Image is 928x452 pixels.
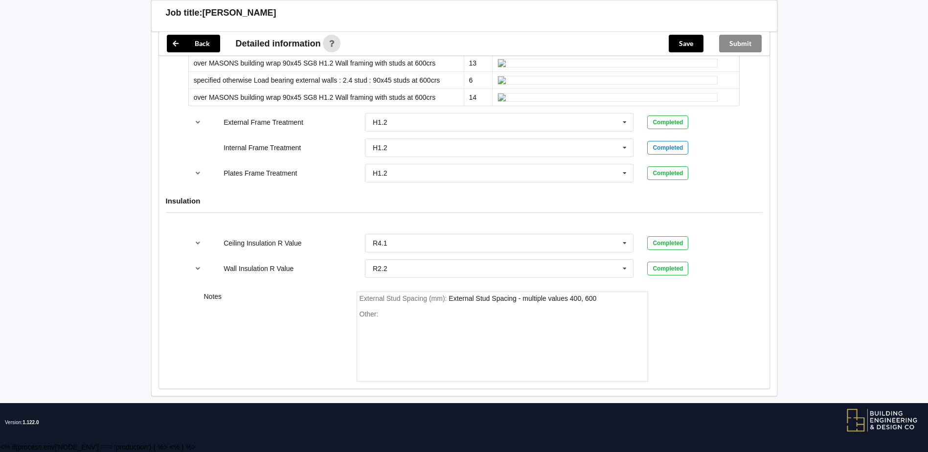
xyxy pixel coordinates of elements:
td: 14 [464,89,492,106]
div: Notes [197,292,350,382]
td: 6 [464,71,492,89]
label: Plates Frame Treatment [224,169,297,177]
img: BEDC logo [846,408,918,432]
span: Version: [5,403,39,442]
td: 13 [464,54,492,71]
button: reference-toggle [188,113,207,131]
td: over MASONS building wrap 90x45 SG8 H1.2 Wall framing with studs at 600crs [189,89,464,106]
div: Completed [647,236,688,250]
button: reference-toggle [188,234,207,252]
img: ai_input-page13-ExternalStudSpacing-1-0.jpeg [498,59,718,68]
div: Completed [647,166,688,180]
div: H1.2 [373,119,387,126]
div: ExternalStudSpacing [449,294,596,302]
td: specified otherwise Load bearing external walls : 2.4 stud : 90x45 studs at 600crs [189,71,464,89]
img: ai_input-page6-ExternalStudSpacing-1-1.jpeg [498,76,718,85]
td: over MASONS building wrap 90x45 SG8 H1.2 Wall framing with studs at 600crs [189,54,464,71]
span: Detailed information [236,39,321,48]
label: Wall Insulation R Value [224,265,294,272]
button: Back [167,35,220,52]
label: Internal Frame Treatment [224,144,301,152]
div: Completed [647,262,688,275]
h4: Insulation [166,196,763,205]
span: 1.122.0 [23,420,39,425]
button: reference-toggle [188,164,207,182]
div: R2.2 [373,265,387,272]
span: External Stud Spacing (mm) : [360,294,449,302]
div: H1.2 [373,144,387,151]
h3: [PERSON_NAME] [203,7,276,19]
div: Completed [647,115,688,129]
span: Other: [360,310,379,318]
label: External Frame Treatment [224,118,303,126]
button: reference-toggle [188,260,207,277]
div: Completed [647,141,688,155]
div: H1.2 [373,170,387,177]
h3: Job title: [166,7,203,19]
form: notes-field [357,292,648,382]
div: R4.1 [373,240,387,247]
img: ai_input-page14-ExternalStudSpacing-1-2.jpeg [498,93,718,102]
label: Ceiling Insulation R Value [224,239,301,247]
button: Save [669,35,703,52]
